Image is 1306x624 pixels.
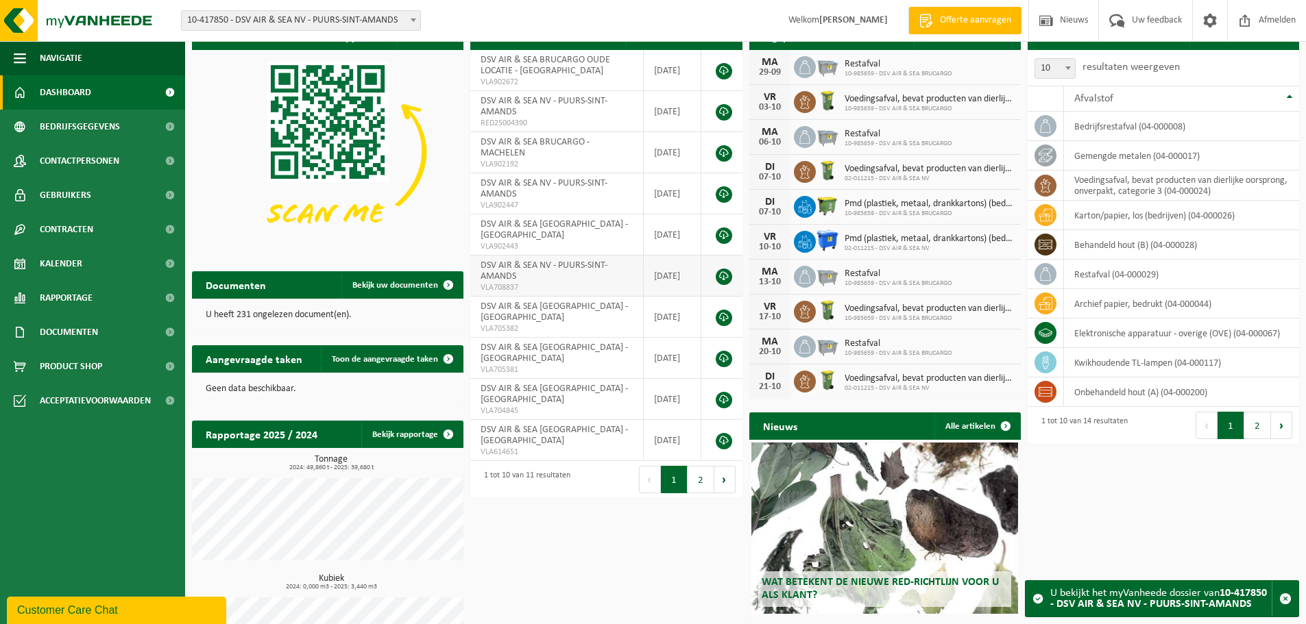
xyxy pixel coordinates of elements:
span: 10-985659 - DSV AIR & SEA BRUCARGO [845,210,1014,218]
h2: Rapportage 2025 / 2024 [192,421,331,447]
span: Acceptatievoorwaarden [40,384,151,418]
span: DSV AIR & SEA [GEOGRAPHIC_DATA] - [GEOGRAPHIC_DATA] [481,301,628,323]
p: U heeft 231 ongelezen document(en). [206,310,450,320]
span: Product Shop [40,349,102,384]
span: 02-011215 - DSV AIR & SEA NV [845,384,1014,392]
button: 1 [661,466,688,493]
span: Navigatie [40,41,82,75]
span: Restafval [845,338,952,349]
span: 10-417850 - DSV AIR & SEA NV - PUURS-SINT-AMANDS [182,11,420,30]
button: Next [714,466,736,493]
img: WB-2500-GAL-GY-01 [816,264,839,287]
td: bedrijfsrestafval (04-000008) [1064,112,1299,141]
h2: Documenten [192,271,280,298]
span: 10-985659 - DSV AIR & SEA BRUCARGO [845,140,952,148]
td: [DATE] [644,50,701,91]
a: Bekijk uw documenten [341,271,462,299]
div: 10-10 [756,242,784,252]
span: 10-985659 - DSV AIR & SEA BRUCARGO [845,279,952,288]
a: Wat betekent de nieuwe RED-richtlijn voor u als klant? [751,442,1017,614]
td: voedingsafval, bevat producten van dierlijke oorsprong, onverpakt, categorie 3 (04-000024) [1064,171,1299,201]
div: 20-10 [756,347,784,357]
span: Afvalstof [1074,93,1113,104]
div: 1 tot 10 van 11 resultaten [477,464,570,495]
span: 10 [1035,58,1076,79]
div: 13-10 [756,277,784,287]
span: Restafval [845,59,952,70]
a: Bekijk rapportage [361,421,462,448]
a: Toon de aangevraagde taken [321,345,462,373]
button: 2 [1244,412,1271,439]
span: VLA902672 [481,77,633,88]
span: VLA614651 [481,447,633,458]
img: WB-0140-HPE-GN-50 [816,159,839,182]
span: Bedrijfsgegevens [40,110,120,144]
div: VR [756,232,784,242]
button: Previous [639,466,661,493]
span: 02-011215 - DSV AIR & SEA NV [845,175,1014,183]
td: gemengde metalen (04-000017) [1064,141,1299,171]
span: Wat betekent de nieuwe RED-richtlijn voor u als klant? [762,577,999,601]
span: 10-985659 - DSV AIR & SEA BRUCARGO [845,314,1014,323]
span: Kalender [40,247,82,281]
img: WB-0140-HPE-GN-50 [816,299,839,322]
span: Voedingsafval, bevat producten van dierlijke oorsprong, onverpakt, categorie 3 [845,164,1014,175]
td: [DATE] [644,132,701,173]
p: Geen data beschikbaar. [206,384,450,394]
span: Contactpersonen [40,144,119,178]
button: 2 [688,466,714,493]
span: 10-985659 - DSV AIR & SEA BRUCARGO [845,105,1014,113]
span: Restafval [845,129,952,140]
span: Dashboard [40,75,91,110]
span: Bekijk uw documenten [352,281,438,290]
span: VLA705381 [481,364,633,375]
span: 10-985659 - DSV AIR & SEA BRUCARGO [845,70,952,78]
td: restafval (04-000029) [1064,260,1299,289]
span: Voedingsafval, bevat producten van dierlijke oorsprong, onverpakt, categorie 3 [845,94,1014,105]
button: Next [1271,412,1292,439]
span: DSV AIR & SEA BRUCARGO - MACHELEN [481,137,590,158]
span: Voedingsafval, bevat producten van dierlijke oorsprong, onverpakt, categorie 3 [845,373,1014,384]
span: Toon de aangevraagde taken [332,355,438,364]
a: Alle artikelen [934,412,1019,440]
div: 07-10 [756,208,784,217]
a: Offerte aanvragen [908,7,1021,34]
strong: 10-417850 - DSV AIR & SEA NV - PUURS-SINT-AMANDS [1050,588,1267,610]
img: WB-2500-GAL-GY-01 [816,124,839,147]
div: 07-10 [756,173,784,182]
td: [DATE] [644,338,701,379]
img: WB-0140-HPE-GN-50 [816,369,839,392]
span: 10-985659 - DSV AIR & SEA BRUCARGO [845,349,952,358]
span: Pmd (plastiek, metaal, drankkartons) (bedrijven) [845,234,1014,245]
img: WB-2500-GAL-GY-01 [816,334,839,357]
strong: [PERSON_NAME] [819,15,888,25]
div: 06-10 [756,138,784,147]
div: DI [756,371,784,382]
td: archief papier, bedrukt (04-000044) [1064,289,1299,319]
div: 1 tot 10 van 14 resultaten [1035,410,1128,440]
img: WB-1100-HPE-GN-50 [816,194,839,217]
span: Contracten [40,212,93,247]
img: WB-0140-HPE-GN-50 [816,89,839,112]
h2: Nieuws [749,412,811,439]
img: WB-1100-HPE-BE-01 [816,229,839,252]
div: MA [756,127,784,138]
span: DSV AIR & SEA [GEOGRAPHIC_DATA] - [GEOGRAPHIC_DATA] [481,342,628,364]
span: DSV AIR & SEA [GEOGRAPHIC_DATA] - [GEOGRAPHIC_DATA] [481,425,628,446]
div: 29-09 [756,68,784,77]
span: Documenten [40,315,98,349]
td: kwikhoudende TL-lampen (04-000117) [1064,348,1299,377]
span: 10 [1035,59,1075,78]
span: 2024: 49,860 t - 2025: 39,680 t [199,464,463,471]
span: VLA902192 [481,159,633,170]
span: DSV AIR & SEA NV - PUURS-SINT-AMANDS [481,96,607,117]
td: [DATE] [644,379,701,420]
button: Previous [1196,412,1218,439]
span: Offerte aanvragen [936,14,1015,27]
span: 10-417850 - DSV AIR & SEA NV - PUURS-SINT-AMANDS [181,10,421,31]
div: 17-10 [756,312,784,322]
button: 1 [1218,412,1244,439]
span: DSV AIR & SEA NV - PUURS-SINT-AMANDS [481,178,607,199]
span: Rapportage [40,281,93,315]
